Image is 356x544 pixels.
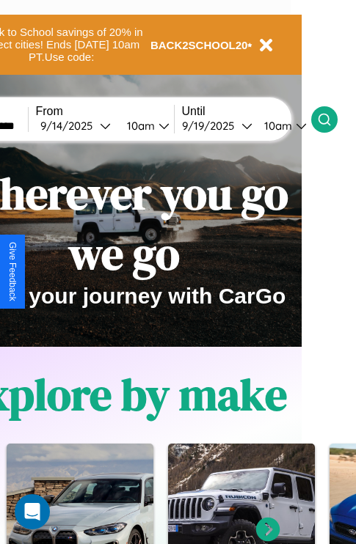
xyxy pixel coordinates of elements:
label: From [36,105,174,118]
div: Open Intercom Messenger [15,494,50,529]
div: 9 / 19 / 2025 [182,119,241,133]
div: 10am [257,119,296,133]
div: Give Feedback [7,242,18,301]
div: 9 / 14 / 2025 [40,119,100,133]
b: BACK2SCHOOL20 [150,39,248,51]
label: Until [182,105,311,118]
button: 10am [115,118,174,133]
button: 9/14/2025 [36,118,115,133]
button: 10am [253,118,311,133]
div: 10am [120,119,159,133]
